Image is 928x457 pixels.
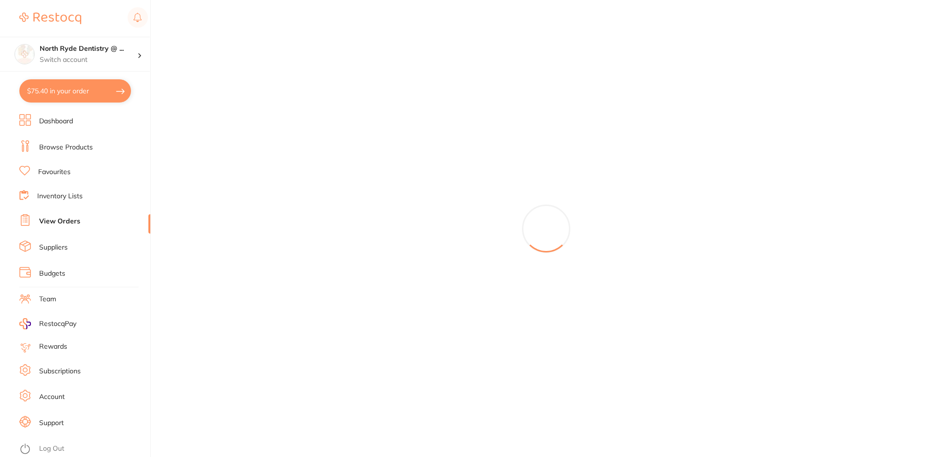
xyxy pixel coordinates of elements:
h4: North Ryde Dentistry @ Macquarie Park [40,44,137,54]
button: Log Out [19,442,147,457]
a: Subscriptions [39,367,81,376]
a: Dashboard [39,117,73,126]
a: Rewards [39,342,67,352]
p: Switch account [40,55,137,65]
a: Favourites [38,167,71,177]
img: North Ryde Dentistry @ Macquarie Park [15,44,34,64]
button: $75.40 in your order [19,79,131,103]
span: RestocqPay [39,319,76,329]
a: Team [39,295,56,304]
a: Browse Products [39,143,93,152]
a: Inventory Lists [37,192,83,201]
a: Support [39,418,64,428]
a: View Orders [39,217,80,226]
a: Account [39,392,65,402]
a: Log Out [39,444,64,454]
img: Restocq Logo [19,13,81,24]
img: RestocqPay [19,318,31,329]
a: Restocq Logo [19,7,81,29]
a: Budgets [39,269,65,279]
a: RestocqPay [19,318,76,329]
a: Suppliers [39,243,68,252]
